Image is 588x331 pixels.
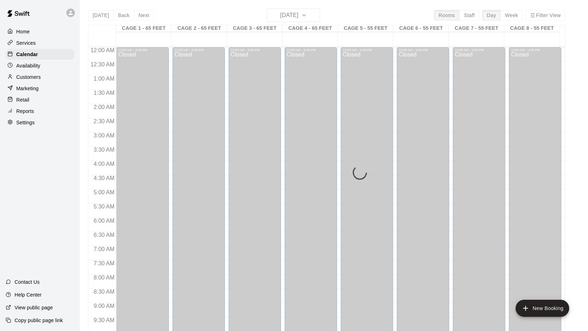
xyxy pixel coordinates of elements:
[6,38,74,48] a: Services
[15,304,53,311] p: View public page
[92,161,116,167] span: 4:00 AM
[6,106,74,116] a: Reports
[92,303,116,309] span: 9:00 AM
[16,96,29,103] p: Retail
[92,232,116,238] span: 6:30 AM
[175,48,223,52] div: 12:00 AM – 3:00 PM
[92,76,116,82] span: 1:00 AM
[16,62,40,69] p: Availability
[449,25,504,32] div: CAGE 7 - 55 FEET
[16,74,41,81] p: Customers
[92,189,116,195] span: 5:00 AM
[15,278,40,286] p: Contact Us
[92,118,116,124] span: 2:30 AM
[92,246,116,252] span: 7:00 AM
[343,48,391,52] div: 12:00 AM – 3:00 PM
[516,300,569,317] button: add
[455,48,503,52] div: 12:00 AM – 3:00 PM
[504,25,560,32] div: CAGE 8 - 55 FEET
[6,83,74,94] a: Marketing
[6,117,74,128] a: Settings
[116,25,171,32] div: CAGE 1 - 65 FEET
[92,90,116,96] span: 1:30 AM
[171,25,227,32] div: CAGE 2 - 65 FEET
[15,317,63,324] p: Copy public page link
[89,61,116,67] span: 12:30 AM
[16,108,34,115] p: Reports
[231,48,279,52] div: 12:00 AM – 3:00 PM
[16,119,35,126] p: Settings
[227,25,282,32] div: CAGE 3 - 65 FEET
[92,204,116,210] span: 5:30 AM
[92,275,116,281] span: 8:00 AM
[287,48,335,52] div: 12:00 AM – 3:00 PM
[92,175,116,181] span: 4:30 AM
[92,260,116,266] span: 7:30 AM
[15,291,42,298] p: Help Center
[6,26,74,37] a: Home
[6,94,74,105] a: Retail
[6,49,74,60] a: Calendar
[16,51,38,58] p: Calendar
[92,147,116,153] span: 3:30 AM
[393,25,449,32] div: CAGE 6 - 55 FEET
[92,132,116,139] span: 3:00 AM
[399,48,447,52] div: 12:00 AM – 3:00 PM
[6,72,74,82] a: Customers
[92,104,116,110] span: 2:00 AM
[16,28,30,35] p: Home
[118,48,166,52] div: 12:00 AM – 3:00 PM
[6,60,74,71] a: Availability
[92,317,116,323] span: 9:30 AM
[89,47,116,53] span: 12:00 AM
[16,85,39,92] p: Marketing
[92,218,116,224] span: 6:00 AM
[338,25,393,32] div: CAGE 5 - 55 FEET
[282,25,338,32] div: CAGE 4 - 65 FEET
[92,289,116,295] span: 8:30 AM
[16,39,36,47] p: Services
[511,48,559,52] div: 12:00 AM – 3:00 PM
